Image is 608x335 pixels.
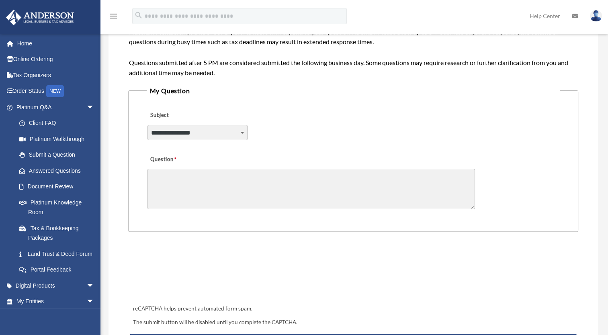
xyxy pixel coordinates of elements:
div: reCAPTCHA helps prevent automated form spam. [130,304,577,314]
a: Client FAQ [11,115,106,131]
a: Home [6,35,106,51]
a: Online Ordering [6,51,106,67]
a: My Entitiesarrow_drop_down [6,294,106,310]
i: menu [108,11,118,21]
span: arrow_drop_down [86,278,102,294]
img: User Pic [590,10,602,22]
a: Order StatusNEW [6,83,106,100]
a: menu [108,14,118,21]
a: Tax & Bookkeeping Packages [11,220,106,246]
div: The submit button will be disabled until you complete the CAPTCHA. [130,318,577,327]
a: Portal Feedback [11,262,106,278]
a: Land Trust & Deed Forum [11,246,106,262]
i: search [134,11,143,20]
div: NEW [46,85,64,97]
a: Digital Productsarrow_drop_down [6,278,106,294]
img: Anderson Advisors Platinum Portal [4,10,76,25]
a: Document Review [11,179,106,195]
label: Question [147,154,210,165]
span: arrow_drop_down [86,99,102,116]
a: Platinum Walkthrough [11,131,106,147]
a: Submit a Question [11,147,102,163]
a: Platinum Knowledge Room [11,194,106,220]
a: Tax Organizers [6,67,106,83]
span: arrow_drop_down [86,294,102,310]
a: Answered Questions [11,163,106,179]
label: Subject [147,110,224,121]
iframe: reCAPTCHA [131,257,253,288]
legend: My Question [147,85,560,96]
a: Platinum Q&Aarrow_drop_down [6,99,106,115]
